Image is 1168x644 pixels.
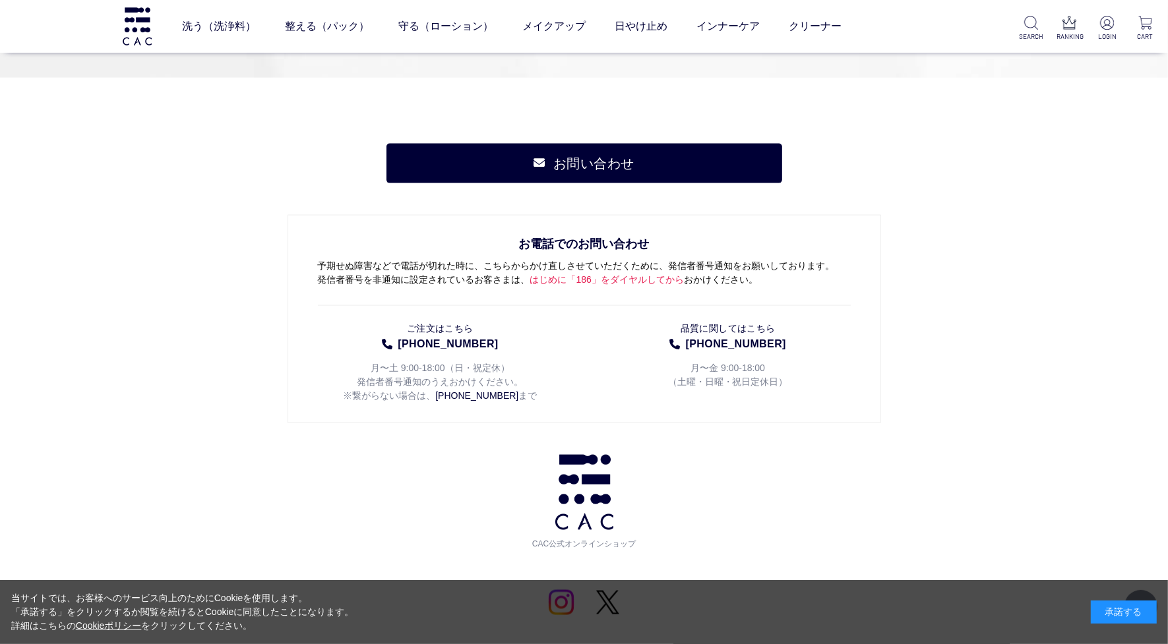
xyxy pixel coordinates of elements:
a: 洗う（洗浄料） [182,8,256,45]
a: Cookieポリシー [76,620,142,631]
p: LOGIN [1095,32,1119,42]
div: 承諾する [1091,600,1157,624]
p: CART [1133,32,1157,42]
a: RANKING [1057,16,1082,42]
img: logo [121,7,154,45]
span: お電話でのお問い合わせ [318,235,851,259]
p: SEARCH [1019,32,1043,42]
a: インナーケア [696,8,760,45]
p: 予期せぬ障害などで電話が切れた時に、こちらからかけ直しさせていただくために、発信者番号通知をお願いしております。 発信者番号を非通知に設定されているお客さまは、 おかけください。 [318,235,851,306]
a: お問い合わせ [386,144,782,183]
a: CAC公式オンラインショップ [528,455,640,550]
p: RANKING [1057,32,1082,42]
div: 当サイトでは、お客様へのサービス向上のためにCookieを使用します。 「承諾する」をクリックするか閲覧を続けるとCookieに同意したことになります。 詳細はこちらの をクリックしてください。 [11,591,354,633]
p: 月〜金 9:00-18:00 （土曜・日曜・祝日定休日） [605,352,851,389]
span: はじめに「186」をダイヤルしてから [530,274,684,285]
a: 整える（パック） [285,8,369,45]
a: 日やけ止め [615,8,667,45]
a: 守る（ローション） [398,8,493,45]
a: LOGIN [1095,16,1119,42]
a: CART [1133,16,1157,42]
p: 月〜土 9:00-18:00（日・祝定休） 発信者番号通知のうえおかけください。 ※繋がらない場合は、 まで [318,352,563,403]
a: メイクアップ [522,8,586,45]
span: CAC公式オンラインショップ [528,530,640,550]
a: SEARCH [1019,16,1043,42]
a: クリーナー [789,8,842,45]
